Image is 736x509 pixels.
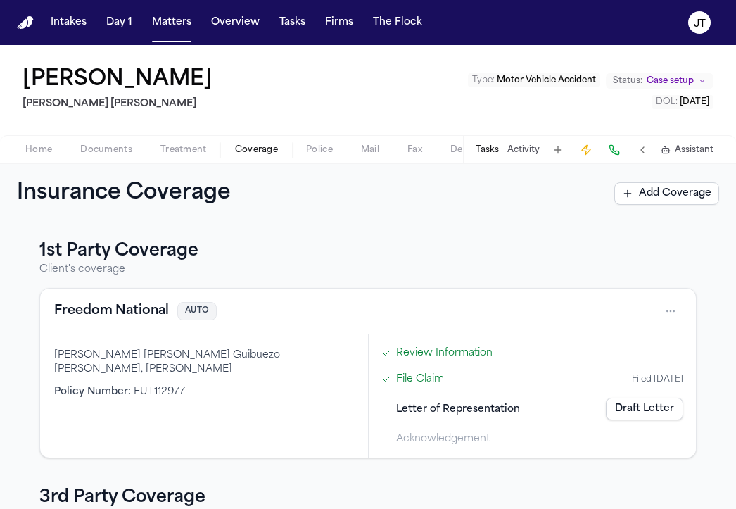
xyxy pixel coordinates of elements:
[205,10,265,35] button: Overview
[160,144,207,156] span: Treatment
[23,68,212,93] button: Edit matter name
[632,374,683,385] div: Filed [DATE]
[146,10,197,35] button: Matters
[604,140,624,160] button: Make a Call
[306,144,333,156] span: Police
[675,144,713,156] span: Assistant
[659,300,682,322] button: Open actions
[472,76,495,84] span: Type :
[450,144,488,156] span: Demand
[45,10,92,35] button: Intakes
[54,387,131,397] span: Policy Number :
[606,398,683,420] a: Draft Letter
[606,73,713,89] button: Change status from Case setup
[476,144,499,156] button: Tasks
[17,181,262,206] h1: Insurance Coverage
[39,240,697,263] h3: 1st Party Coverage
[54,301,169,321] button: View coverage details
[576,140,596,160] button: Create Immediate Task
[23,68,212,93] h1: [PERSON_NAME]
[274,10,311,35] button: Tasks
[468,73,600,87] button: Edit Type: Motor Vehicle Accident
[17,16,34,30] img: Finch Logo
[54,348,354,377] div: [PERSON_NAME] [PERSON_NAME] Guibuezo [PERSON_NAME], [PERSON_NAME]
[652,95,713,109] button: Edit DOL: 2025-08-23
[656,98,678,106] span: DOL :
[407,144,422,156] span: Fax
[396,346,493,360] a: Open Review Information
[396,372,444,387] a: Open File Claim
[396,432,490,446] span: Acknowledgement
[507,144,540,156] button: Activity
[367,10,428,35] button: The Flock
[23,96,218,113] h2: [PERSON_NAME] [PERSON_NAME]
[396,402,520,417] span: Letter of Representation
[101,10,138,35] button: Day 1
[369,334,696,458] div: Claims filing progress
[661,144,713,156] button: Assistant
[39,263,697,277] p: Client's coverage
[361,144,379,156] span: Mail
[614,182,719,205] button: Add Coverage
[134,387,185,397] span: EUT112977
[376,341,689,451] div: Steps
[80,144,132,156] span: Documents
[680,98,709,106] span: [DATE]
[613,75,642,87] span: Status:
[39,486,697,509] h3: 3rd Party Coverage
[17,16,34,30] a: Home
[647,75,694,87] span: Case setup
[25,144,52,156] span: Home
[694,19,706,29] text: JT
[235,144,278,156] span: Coverage
[177,302,217,321] span: AUTO
[319,10,359,35] button: Firms
[548,140,568,160] button: Add Task
[497,76,596,84] span: Motor Vehicle Accident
